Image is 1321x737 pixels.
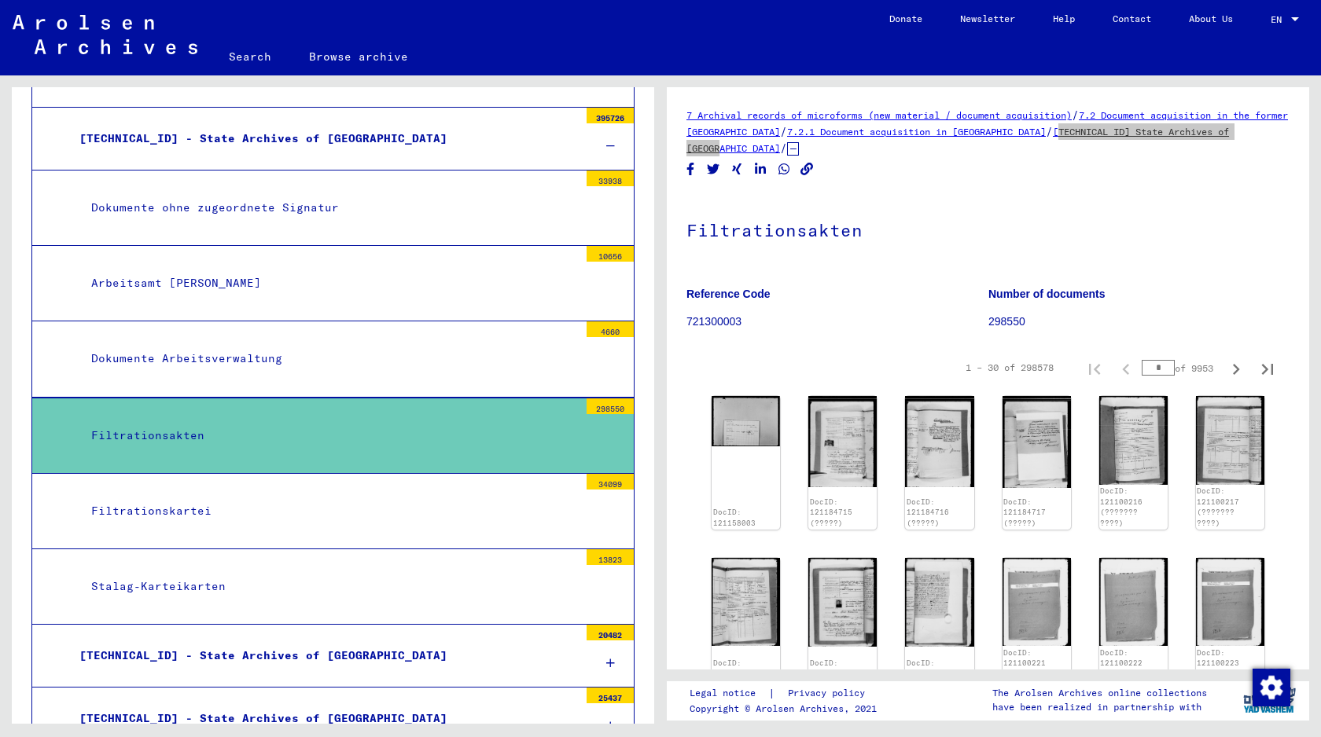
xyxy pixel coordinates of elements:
[68,640,579,671] div: [TECHNICAL_ID] - State Archives of [GEOGRAPHIC_DATA]
[705,159,722,179] button: Share on Twitter
[992,700,1207,714] p: have been realized in partnership with
[1100,486,1143,527] a: DocID: 121100216 (??????? ????)
[988,288,1106,300] b: Number of documents
[587,321,634,337] div: 4660
[79,192,579,223] div: Dokumente ohne zugeordnete Signatur
[729,159,745,179] button: Share on Xing
[1197,486,1239,527] a: DocID: 121100217 (??????? ????)
[905,396,973,487] img: 001.jpg
[780,124,787,138] span: /
[1197,648,1244,689] a: DocID: 121100223 (?????? ?????????)
[1142,361,1220,376] div: of 9953
[907,497,949,527] a: DocID: 121184716 (?????)
[690,685,884,702] div: |
[686,194,1290,263] h1: Filtrationsakten
[775,685,884,702] a: Privacy policy
[713,508,756,527] a: DocID: 121158003
[686,109,1072,121] a: 7 Archival records of microforms (new material / document acquisition)
[587,625,634,640] div: 20482
[79,420,579,451] div: Filtrationsakten
[1003,497,1046,527] a: DocID: 121184717 (?????)
[290,38,427,75] a: Browse archive
[1003,648,1051,689] a: DocID: 121100221 (?????? ?????????)
[1003,558,1071,646] img: 001.jpg
[808,558,877,647] img: 001.jpg
[780,141,787,155] span: /
[1196,558,1264,646] img: 001.jpg
[1271,14,1288,25] span: EN
[587,687,634,703] div: 25437
[808,396,877,487] img: 001.jpg
[966,361,1054,375] div: 1 – 30 of 298578
[713,658,779,688] a: DocID: 121100218 (??????? ????)
[799,159,815,179] button: Copy link
[1100,648,1147,689] a: DocID: 121100222 (?????? ?????????)
[1003,396,1071,487] img: 001.jpg
[1253,669,1290,706] img: Change consent
[79,268,579,299] div: Arbeitsamt [PERSON_NAME]
[776,159,793,179] button: Share on WhatsApp
[988,313,1290,330] p: 298550
[1046,124,1053,138] span: /
[1240,680,1299,720] img: yv_logo.png
[752,159,769,179] button: Share on LinkedIn
[905,558,973,647] img: 001.jpg
[587,246,634,262] div: 10656
[1196,396,1264,484] img: 001.jpg
[712,396,780,446] img: 001.jpg
[79,343,579,374] div: Dokumente Arbeitsverwaltung
[79,571,579,602] div: Stalag-Karteikarten
[1220,352,1252,383] button: Next page
[210,38,290,75] a: Search
[1099,558,1168,646] img: 001.jpg
[683,159,699,179] button: Share on Facebook
[1110,352,1142,383] button: Previous page
[690,702,884,716] p: Copyright © Arolsen Archives, 2021
[1099,396,1168,484] img: 001.jpg
[992,686,1207,700] p: The Arolsen Archives online collections
[686,288,771,300] b: Reference Code
[907,658,973,688] a: DocID: 121100220 (??????? ????)
[686,313,988,330] p: 721300003
[810,497,852,527] a: DocID: 121184715 (?????)
[587,108,634,123] div: 395726
[712,558,780,646] img: 001.jpg
[810,658,876,688] a: DocID: 121100219 (??????? ????)
[79,496,579,526] div: Filtrationskartei
[68,703,579,734] div: [TECHNICAL_ID] - State Archives of [GEOGRAPHIC_DATA]
[13,15,197,54] img: Arolsen_neg.svg
[587,474,634,489] div: 34099
[1079,352,1110,383] button: First page
[587,398,634,414] div: 298550
[587,170,634,186] div: 33938
[1252,352,1283,383] button: Last page
[787,126,1046,137] a: 7.2.1 Document acquisition in [GEOGRAPHIC_DATA]
[68,123,579,154] div: [TECHNICAL_ID] - State Archives of [GEOGRAPHIC_DATA]
[690,685,768,702] a: Legal notice
[587,549,634,565] div: 13823
[1252,668,1290,706] div: Change consent
[1072,108,1079,122] span: /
